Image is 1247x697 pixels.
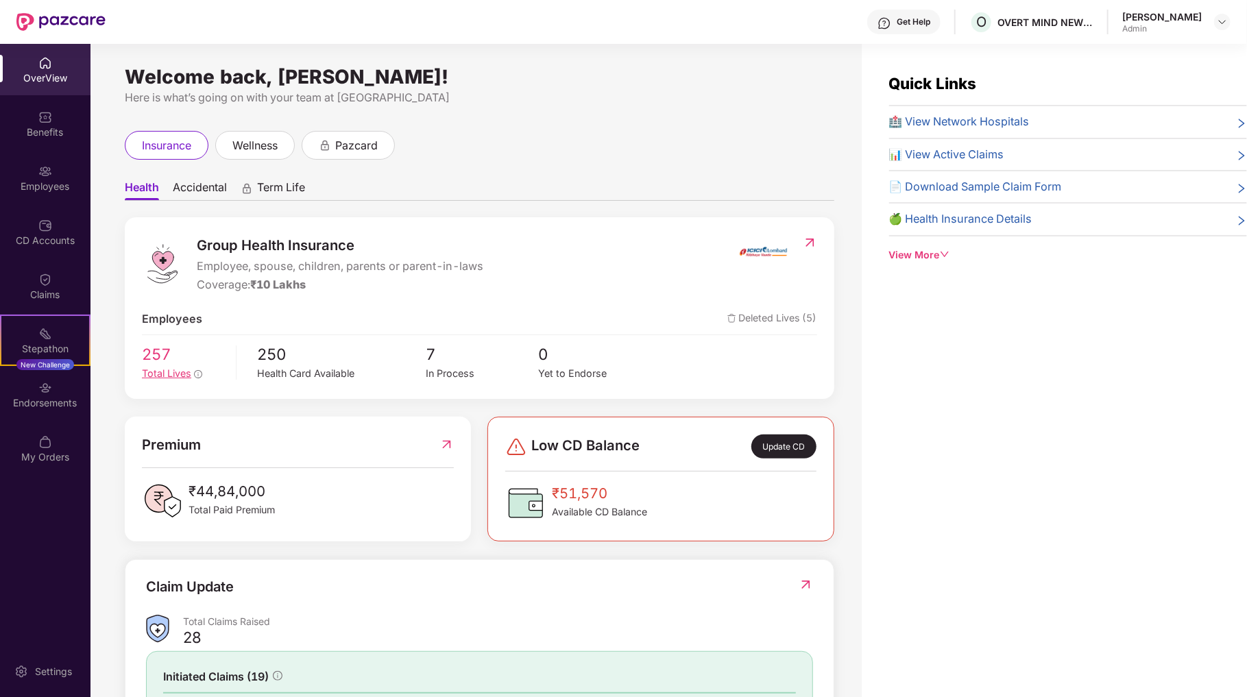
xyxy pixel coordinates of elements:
img: svg+xml;base64,PHN2ZyB4bWxucz0iaHR0cDovL3d3dy53My5vcmcvMjAwMC9zdmciIHdpZHRoPSIyMSIgaGVpZ2h0PSIyMC... [38,327,52,341]
div: Welcome back, [PERSON_NAME]! [125,71,834,82]
span: insurance [142,137,191,154]
img: logo [142,243,183,284]
span: Employee, spouse, children, parents or parent-in-laws [197,258,483,275]
img: PaidPremiumIcon [142,480,183,522]
span: Term Life [257,180,305,200]
div: Coverage: [197,276,483,293]
span: Deleted Lives (5) [727,310,817,328]
span: ₹44,84,000 [189,480,275,502]
div: Yet to Endorse [538,366,651,382]
img: svg+xml;base64,PHN2ZyBpZD0iRGFuZ2VyLTMyeDMyIiB4bWxucz0iaHR0cDovL3d3dy53My5vcmcvMjAwMC9zdmciIHdpZH... [505,436,527,458]
span: 📊 View Active Claims [889,146,1004,163]
img: svg+xml;base64,PHN2ZyBpZD0iQ2xhaW0iIHhtbG5zPSJodHRwOi8vd3d3LnczLm9yZy8yMDAwL3N2ZyIgd2lkdGg9IjIwIi... [38,273,52,286]
span: Accidental [173,180,227,200]
img: RedirectIcon [803,236,817,249]
span: Quick Links [889,74,977,93]
span: 7 [426,342,538,366]
span: Group Health Insurance [197,234,483,256]
div: Total Claims Raised [183,615,813,628]
img: New Pazcare Logo [16,13,106,31]
img: svg+xml;base64,PHN2ZyBpZD0iSGVscC0zMngzMiIgeG1sbnM9Imh0dHA6Ly93d3cudzMub3JnLzIwMDAvc3ZnIiB3aWR0aD... [877,16,891,30]
img: svg+xml;base64,PHN2ZyBpZD0iSG9tZSIgeG1sbnM9Imh0dHA6Ly93d3cudzMub3JnLzIwMDAvc3ZnIiB3aWR0aD0iMjAiIG... [38,56,52,70]
div: Stepathon [1,342,89,356]
span: Employees [142,310,202,328]
div: Claim Update [146,576,234,598]
span: right [1236,149,1247,163]
span: Low CD Balance [531,435,640,458]
div: 28 [183,628,202,647]
div: Here is what’s going on with your team at [GEOGRAPHIC_DATA] [125,89,834,106]
span: right [1236,116,1247,130]
img: RedirectIcon [439,434,454,456]
div: animation [241,182,253,194]
div: View More [889,247,1247,262]
span: 🏥 View Network Hospitals [889,113,1030,130]
span: pazcard [335,137,378,154]
img: deleteIcon [727,314,736,323]
img: svg+xml;base64,PHN2ZyBpZD0iU2V0dGluZy0yMHgyMCIgeG1sbnM9Imh0dHA6Ly93d3cudzMub3JnLzIwMDAvc3ZnIiB3aW... [14,665,28,678]
span: Total Paid Premium [189,502,275,517]
div: Admin [1122,23,1202,34]
span: 250 [257,342,426,366]
div: In Process [426,366,538,382]
div: OVERT MIND NEW IDEAS TECHNOLOGIES [997,16,1093,29]
span: Health [125,180,159,200]
img: svg+xml;base64,PHN2ZyBpZD0iQmVuZWZpdHMiIHhtbG5zPSJodHRwOi8vd3d3LnczLm9yZy8yMDAwL3N2ZyIgd2lkdGg9Ij... [38,110,52,124]
span: 📄 Download Sample Claim Form [889,178,1062,195]
div: New Challenge [16,359,74,370]
span: right [1236,213,1247,228]
span: ₹10 Lakhs [250,278,306,291]
div: Update CD [751,435,816,458]
img: svg+xml;base64,PHN2ZyBpZD0iQ0RfQWNjb3VudHMiIGRhdGEtbmFtZT0iQ0QgQWNjb3VudHMiIHhtbG5zPSJodHRwOi8vd3... [38,219,52,232]
span: Available CD Balance [552,504,647,519]
div: animation [319,138,331,151]
img: ClaimsSummaryIcon [146,615,169,643]
div: Settings [31,665,76,678]
span: Total Lives [142,367,191,379]
span: 🍏 Health Insurance Details [889,210,1032,228]
span: ₹51,570 [552,482,647,504]
span: right [1236,181,1247,195]
div: Health Card Available [257,366,426,382]
img: svg+xml;base64,PHN2ZyBpZD0iRW5kb3JzZW1lbnRzIiB4bWxucz0iaHR0cDovL3d3dy53My5vcmcvMjAwMC9zdmciIHdpZH... [38,381,52,395]
span: Initiated Claims (19) [163,668,269,685]
div: Get Help [897,16,930,27]
span: Premium [142,434,201,456]
span: down [940,249,949,259]
img: RedirectIcon [799,578,813,591]
img: insurerIcon [738,234,789,269]
div: [PERSON_NAME] [1122,10,1202,23]
img: svg+xml;base64,PHN2ZyBpZD0iTXlfT3JkZXJzIiBkYXRhLW5hbWU9Ik15IE9yZGVycyIgeG1sbnM9Imh0dHA6Ly93d3cudz... [38,435,52,449]
img: svg+xml;base64,PHN2ZyBpZD0iRW1wbG95ZWVzIiB4bWxucz0iaHR0cDovL3d3dy53My5vcmcvMjAwMC9zdmciIHdpZHRoPS... [38,164,52,178]
img: CDBalanceIcon [505,482,546,524]
span: O [976,14,986,30]
span: 257 [142,342,226,366]
span: wellness [232,137,278,154]
span: info-circle [273,671,282,681]
span: 0 [538,342,651,366]
span: info-circle [194,370,202,378]
img: svg+xml;base64,PHN2ZyBpZD0iRHJvcGRvd24tMzJ4MzIiIHhtbG5zPSJodHRwOi8vd3d3LnczLm9yZy8yMDAwL3N2ZyIgd2... [1217,16,1228,27]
